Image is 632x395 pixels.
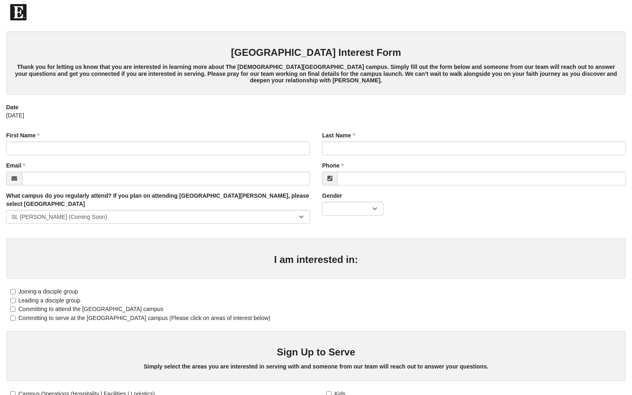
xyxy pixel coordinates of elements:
div: [DATE] [6,111,626,125]
input: Joining a disciple group [10,289,16,294]
span: Committing to serve at the [GEOGRAPHIC_DATA] campus (Please click on areas of interest below) [18,315,270,321]
h5: Simply select the areas you are interested in serving with and someone from our team will reach o... [14,363,618,370]
input: Committing to serve at the [GEOGRAPHIC_DATA] campus (Please click on areas of interest below) [10,316,16,321]
span: Committing to attend the [GEOGRAPHIC_DATA] campus [18,306,163,312]
span: Leading a disciple group [18,297,80,304]
input: Leading a disciple group [10,298,16,303]
label: Phone [322,161,344,170]
label: Date [6,103,18,111]
label: Email [6,161,25,170]
label: Gender [322,192,342,200]
span: The [DEMOGRAPHIC_DATA] of Eleven22 [29,8,143,16]
h5: Thank you for letting us know that you are interested in learning more about The [DEMOGRAPHIC_DAT... [14,64,618,84]
img: Eleven22 logo [10,4,27,20]
label: Last Name [322,131,355,139]
label: First Name [6,131,40,139]
label: What campus do you regularly attend? If you plan on attending [GEOGRAPHIC_DATA][PERSON_NAME], ple... [6,192,310,208]
h3: I am interested in: [14,254,618,266]
h3: Sign Up to Serve [14,346,618,358]
span: Joining a disciple group [18,288,78,295]
h3: [GEOGRAPHIC_DATA] Interest Form [14,47,618,59]
input: Committing to attend the [GEOGRAPHIC_DATA] campus [10,307,16,312]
